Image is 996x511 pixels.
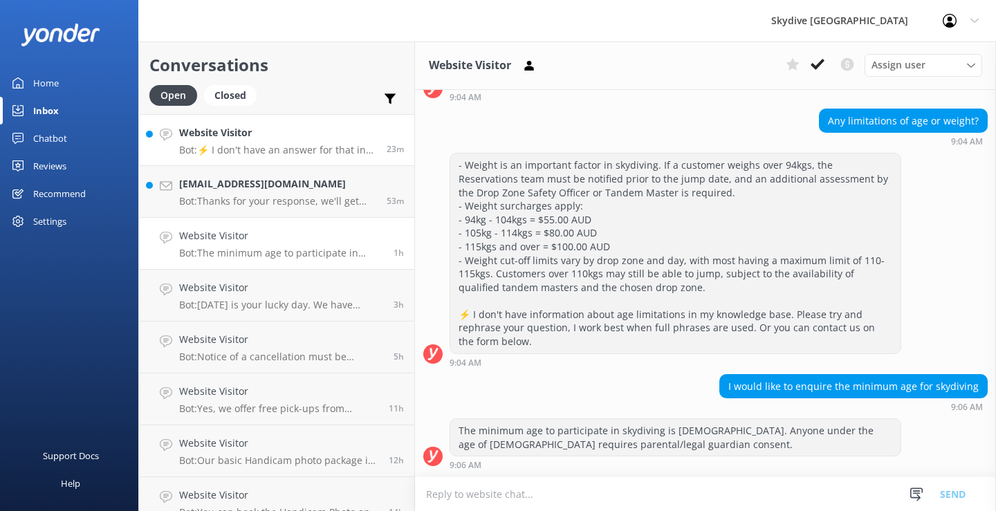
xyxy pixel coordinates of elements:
div: Support Docs [43,442,99,470]
h2: Conversations [149,52,404,78]
a: Website VisitorBot:[DATE] is your lucky day. We have exclusive offers when you book direct! Visit... [139,270,414,322]
span: Sep 20 2025 07:12am (UTC +10:00) Australia/Brisbane [394,299,404,310]
strong: 9:04 AM [450,359,481,367]
p: Bot: Yes, we offer free pick-ups from popular local spots in and around [PERSON_NAME][GEOGRAPHIC_... [179,402,378,415]
p: Bot: ⚡ I don't have an answer for that in my knowledge base. Please try and rephrase your questio... [179,144,376,156]
span: Sep 19 2025 11:36pm (UTC +10:00) Australia/Brisbane [389,402,404,414]
a: Website VisitorBot:Notice of a cancellation must be provided by email to SA Reservations at [EMAI... [139,322,414,373]
strong: 9:06 AM [951,403,983,411]
strong: 9:04 AM [951,138,983,146]
a: Website VisitorBot:Our basic Handicam photo package is $129 per person and includes photos of you... [139,425,414,477]
div: Open [149,85,197,106]
div: Chatbot [33,124,67,152]
a: Website VisitorBot:The minimum age to participate in skydiving is [DEMOGRAPHIC_DATA]. Anyone unde... [139,218,414,270]
div: - Weight is an important factor in skydiving. If a customer weighs over 94kgs, the Reservations t... [450,154,901,353]
h4: [EMAIL_ADDRESS][DOMAIN_NAME] [179,176,376,192]
div: Reviews [33,152,66,180]
span: Sep 19 2025 10:28pm (UTC +10:00) Australia/Brisbane [389,454,404,466]
p: Bot: The minimum age to participate in skydiving is [DEMOGRAPHIC_DATA]. Anyone under the age of [... [179,247,383,259]
div: Sep 20 2025 09:06am (UTC +10:00) Australia/Brisbane [719,402,988,411]
span: Sep 20 2025 10:10am (UTC +10:00) Australia/Brisbane [387,195,404,207]
div: Sep 20 2025 09:04am (UTC +10:00) Australia/Brisbane [819,136,988,146]
a: Closed [204,87,264,102]
span: Sep 20 2025 10:39am (UTC +10:00) Australia/Brisbane [387,143,404,155]
p: Bot: [DATE] is your lucky day. We have exclusive offers when you book direct! Visit our specials ... [179,299,383,311]
p: Bot: Our basic Handicam photo package is $129 per person and includes photos of your entire exper... [179,454,378,467]
a: Website VisitorBot:⚡ I don't have an answer for that in my knowledge base. Please try and rephras... [139,114,414,166]
h3: Website Visitor [429,57,511,75]
strong: 9:06 AM [450,461,481,470]
div: I would like to enquire the minimum age for skydiving [720,375,987,398]
div: Sep 20 2025 09:04am (UTC +10:00) Australia/Brisbane [450,357,901,367]
a: [EMAIL_ADDRESS][DOMAIN_NAME]Bot:Thanks for your response, we'll get back to you as soon as we can... [139,166,414,218]
div: Settings [33,207,66,235]
p: Bot: Notice of a cancellation must be provided by email to SA Reservations at [EMAIL_ADDRESS][DOM... [179,351,383,363]
h4: Website Visitor [179,125,376,140]
div: Sep 20 2025 09:04am (UTC +10:00) Australia/Brisbane [450,92,901,102]
strong: 9:04 AM [450,93,481,102]
div: Assign User [865,54,982,76]
span: Sep 20 2025 05:23am (UTC +10:00) Australia/Brisbane [394,351,404,362]
div: The minimum age to participate in skydiving is [DEMOGRAPHIC_DATA]. Anyone under the age of [DEMOG... [450,419,901,456]
img: yonder-white-logo.png [21,24,100,46]
h4: Website Visitor [179,280,383,295]
div: Recommend [33,180,86,207]
div: Home [33,69,59,97]
span: Assign user [871,57,925,73]
h4: Website Visitor [179,384,378,399]
div: Any limitations of age or weight? [820,109,987,133]
div: Inbox [33,97,59,124]
a: Website VisitorBot:Yes, we offer free pick-ups from popular local spots in and around [PERSON_NAM... [139,373,414,425]
span: Sep 20 2025 09:06am (UTC +10:00) Australia/Brisbane [394,247,404,259]
h4: Website Visitor [179,332,383,347]
div: Sep 20 2025 09:06am (UTC +10:00) Australia/Brisbane [450,460,901,470]
p: Bot: Thanks for your response, we'll get back to you as soon as we can during opening hours. [179,195,376,207]
div: Closed [204,85,257,106]
div: Help [61,470,80,497]
h4: Website Visitor [179,228,383,243]
a: Open [149,87,204,102]
h4: Website Visitor [179,436,378,451]
h4: Website Visitor [179,487,378,503]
